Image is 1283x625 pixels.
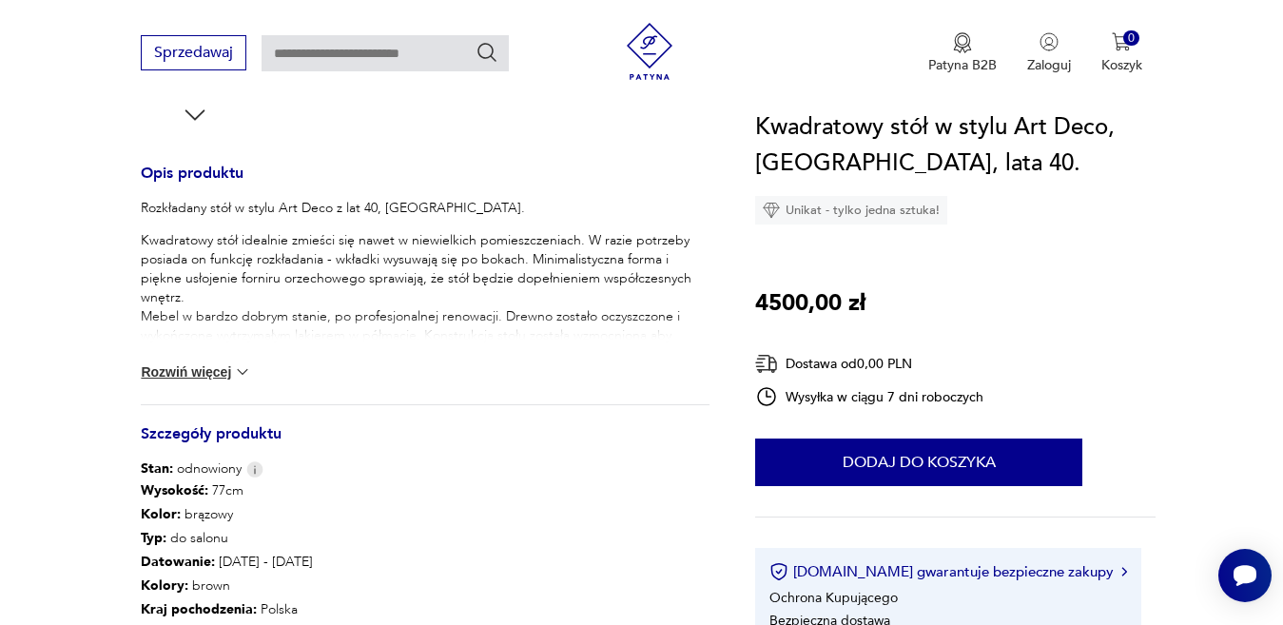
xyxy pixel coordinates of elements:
button: Dodaj do koszyka [755,439,1082,486]
div: 0 [1123,30,1139,47]
b: Stan: [141,459,173,478]
p: Rozkładany stół w stylu Art Deco z lat 40, [GEOGRAPHIC_DATA]. [141,199,710,218]
img: Ikona certyfikatu [769,562,788,581]
button: Rozwiń więcej [141,362,251,381]
p: 4500,00 zł [755,285,865,322]
button: Zaloguj [1027,32,1071,74]
h3: Opis produktu [141,167,710,199]
img: Ikona diamentu [763,202,780,219]
img: Info icon [246,461,263,478]
b: Kolor: [141,505,181,523]
button: Patyna B2B [928,32,997,74]
button: 0Koszyk [1101,32,1142,74]
div: Dostawa od 0,00 PLN [755,352,983,376]
b: Datowanie : [141,553,215,571]
img: Ikonka użytkownika [1040,32,1059,51]
p: Zaloguj [1027,56,1071,74]
iframe: Smartsupp widget button [1218,549,1272,602]
p: Polska [141,597,510,621]
p: Koszyk [1101,56,1142,74]
a: Sprzedawaj [141,48,246,61]
p: do salonu [141,526,510,550]
p: Kwadratowy stół idealnie zmieści się nawet w niewielkich pomieszczeniach. W razie potrzeby posiad... [141,231,710,364]
h3: Szczegóły produktu [141,428,710,459]
b: Kraj pochodzenia : [141,600,257,618]
b: Kolory : [141,576,188,595]
p: brown [141,574,510,597]
p: Patyna B2B [928,56,997,74]
button: [DOMAIN_NAME] gwarantuje bezpieczne zakupy [769,562,1126,581]
div: Wysyłka w ciągu 7 dni roboczych [755,385,983,408]
p: brązowy [141,502,510,526]
a: Ikona medaluPatyna B2B [928,32,997,74]
h1: Kwadratowy stół w stylu Art Deco, [GEOGRAPHIC_DATA], lata 40. [755,109,1156,182]
b: Typ : [141,529,166,547]
button: Szukaj [476,41,498,64]
img: Ikona dostawy [755,352,778,376]
p: 77cm [141,479,510,502]
span: odnowiony [141,459,242,479]
img: Ikona koszyka [1112,32,1131,51]
div: Unikat - tylko jedna sztuka! [755,196,947,225]
li: Ochrona Kupującego [769,589,898,607]
img: Ikona medalu [953,32,972,53]
p: [DATE] - [DATE] [141,550,510,574]
img: chevron down [233,362,252,381]
button: Sprzedawaj [141,35,246,70]
b: Wysokość : [141,481,208,499]
img: Patyna - sklep z meblami i dekoracjami vintage [621,23,678,80]
img: Ikona strzałki w prawo [1121,567,1127,576]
